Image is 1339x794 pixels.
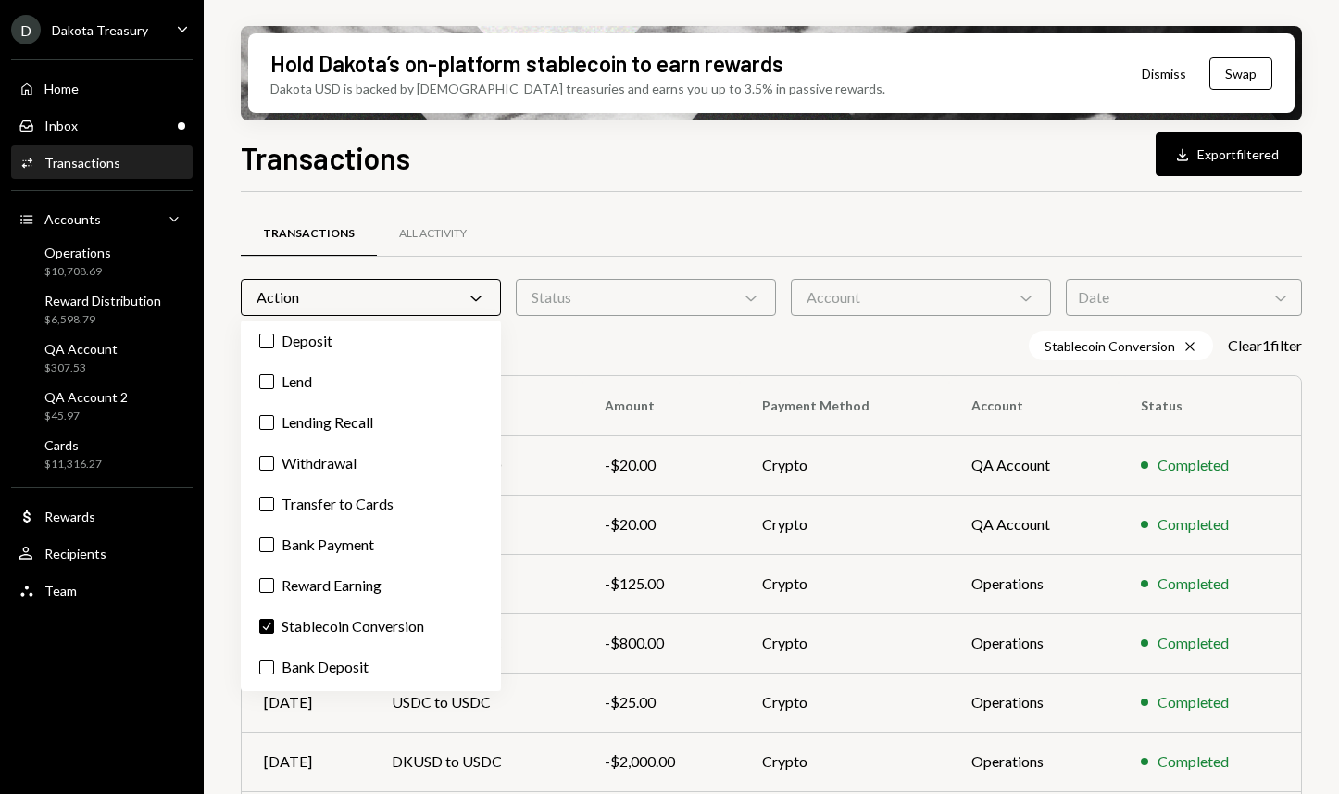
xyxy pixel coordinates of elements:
td: Crypto [740,435,949,495]
a: Rewards [11,499,193,533]
label: Stablecoin Conversion [248,610,494,643]
button: Reward Earning [259,578,274,593]
div: Completed [1158,513,1229,536]
div: -$125.00 [605,573,719,595]
button: Clear1filter [1228,336,1302,356]
td: QA Account [949,435,1119,495]
h1: Transactions [241,139,410,176]
button: Deposit [259,334,274,348]
a: Recipients [11,536,193,570]
th: Amount [582,376,741,435]
div: Home [44,81,79,96]
div: D [11,15,41,44]
div: Completed [1158,573,1229,595]
a: Reward Distribution$6,598.79 [11,287,193,332]
div: [DATE] [264,691,347,713]
div: Rewards [44,509,95,524]
button: Lend [259,374,274,389]
button: Swap [1209,57,1272,90]
div: Dakota USD is backed by [DEMOGRAPHIC_DATA] treasuries and earns you up to 3.5% in passive rewards. [270,79,885,98]
th: Payment Method [740,376,949,435]
label: Bank Deposit [248,650,494,684]
td: QA Account [949,495,1119,554]
button: Dismiss [1119,52,1209,95]
label: Lend [248,365,494,398]
button: Stablecoin Conversion [259,619,274,634]
button: Exportfiltered [1156,132,1302,176]
div: Account [791,279,1051,316]
th: Status [1119,376,1301,435]
a: QA Account 2$45.97 [11,384,193,428]
div: $10,708.69 [44,264,111,280]
div: Team [44,583,77,599]
a: Cards$11,316.27 [11,432,193,476]
div: Completed [1158,454,1229,476]
a: QA Account$307.53 [11,335,193,380]
a: Transactions [11,145,193,179]
div: Inbox [44,118,78,133]
div: -$800.00 [605,632,719,654]
div: -$20.00 [605,513,719,536]
td: Operations [949,554,1119,613]
div: Completed [1158,691,1229,713]
a: Team [11,573,193,607]
div: Transactions [44,155,120,170]
th: Account [949,376,1119,435]
div: -$2,000.00 [605,750,719,773]
a: Home [11,71,193,105]
div: Stablecoin Conversion [1029,331,1213,360]
td: Operations [949,732,1119,791]
td: Crypto [740,732,949,791]
div: Completed [1158,632,1229,654]
td: Crypto [740,554,949,613]
label: Withdrawal [248,447,494,480]
label: Transfer to Cards [248,487,494,521]
button: Lending Recall [259,415,274,430]
div: Reward Distribution [44,293,161,309]
button: Bank Payment [259,537,274,552]
div: Completed [1158,750,1229,773]
button: Withdrawal [259,456,274,471]
div: Action [241,279,501,316]
div: All Activity [399,226,467,242]
div: Hold Dakota’s on-platform stablecoin to earn rewards [270,48,783,79]
label: Lending Recall [248,406,494,439]
div: Status [516,279,776,316]
td: Crypto [740,673,949,732]
label: Reward Earning [248,569,494,602]
a: Operations$10,708.69 [11,239,193,284]
label: Bank Payment [248,528,494,561]
div: Recipients [44,546,106,561]
label: Deposit [248,324,494,358]
td: Operations [949,673,1119,732]
div: Transactions [263,226,355,242]
div: Cards [44,437,102,453]
div: Dakota Treasury [52,22,148,38]
div: [DATE] [264,750,347,773]
div: -$20.00 [605,454,719,476]
button: Transfer to Cards [259,497,274,511]
div: Date [1066,279,1302,316]
td: USDC to USDC [369,673,582,732]
div: -$25.00 [605,691,719,713]
a: All Activity [377,210,489,258]
div: $11,316.27 [44,457,102,473]
td: Crypto [740,495,949,554]
div: $45.97 [44,409,128,424]
a: Transactions [241,210,377,258]
a: Accounts [11,202,193,235]
div: Accounts [44,211,101,227]
td: DKUSD to USDC [369,732,582,791]
a: Inbox [11,108,193,142]
div: QA Account 2 [44,389,128,405]
div: Operations [44,245,111,260]
div: $6,598.79 [44,312,161,328]
div: QA Account [44,341,118,357]
div: $307.53 [44,360,118,376]
button: Bank Deposit [259,660,274,674]
td: Operations [949,613,1119,673]
td: Crypto [740,613,949,673]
